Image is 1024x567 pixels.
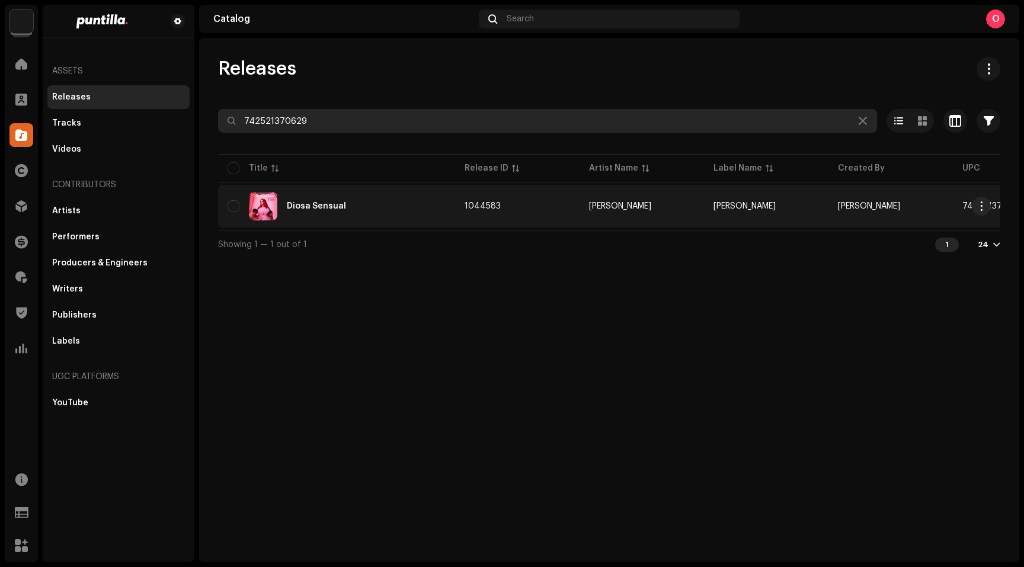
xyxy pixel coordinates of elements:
[52,232,100,242] div: Performers
[218,241,307,249] span: Showing 1 — 1 out of 1
[47,391,190,415] re-m-nav-item: YouTube
[465,162,508,174] div: Release ID
[52,398,88,408] div: YouTube
[9,9,33,33] img: a6437e74-8c8e-4f74-a1ce-131745af0155
[47,363,190,391] re-a-nav-header: UGC Platforms
[52,310,97,320] div: Publishers
[713,202,776,210] span: Amber Donoso
[465,202,501,210] span: 1044583
[52,14,152,28] img: 2b818475-bbf4-4b98-bec1-5711c409c9dc
[838,202,900,210] span: Amber Donoso
[52,118,81,128] div: Tracks
[47,225,190,249] re-m-nav-item: Performers
[213,14,474,24] div: Catalog
[52,258,148,268] div: Producers & Engineers
[47,329,190,353] re-m-nav-item: Labels
[589,162,638,174] div: Artist Name
[47,85,190,109] re-m-nav-item: Releases
[47,199,190,223] re-m-nav-item: Artists
[47,171,190,199] re-a-nav-header: Contributors
[47,57,190,85] re-a-nav-header: Assets
[589,202,651,210] div: [PERSON_NAME]
[47,303,190,327] re-m-nav-item: Publishers
[47,251,190,275] re-m-nav-item: Producers & Engineers
[935,238,959,252] div: 1
[218,57,296,81] span: Releases
[47,277,190,301] re-m-nav-item: Writers
[962,202,1024,210] span: 742521370629
[52,337,80,346] div: Labels
[52,92,91,102] div: Releases
[52,284,83,294] div: Writers
[52,145,81,154] div: Videos
[249,192,277,220] img: ae440690-f801-4857-be00-73fb3118333d
[589,202,695,210] span: Amber Donoso
[249,162,268,174] div: Title
[47,137,190,161] re-m-nav-item: Videos
[287,202,346,210] div: Diosa Sensual
[507,14,534,24] span: Search
[218,109,877,133] input: Search
[713,162,762,174] div: Label Name
[52,206,81,216] div: Artists
[986,9,1005,28] div: O
[47,111,190,135] re-m-nav-item: Tracks
[978,240,988,249] div: 24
